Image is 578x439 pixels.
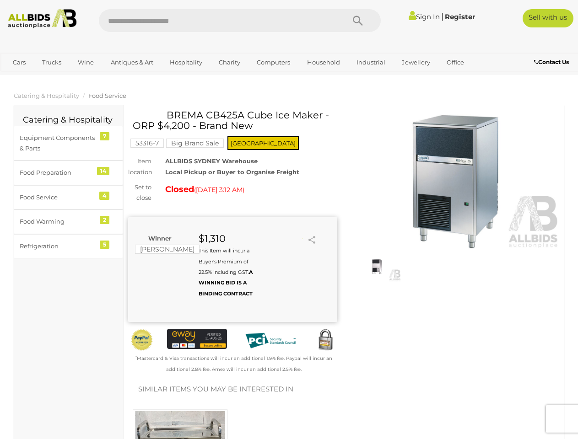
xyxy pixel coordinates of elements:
b: A WINNING BID IS A BINDING CONTRACT [199,269,253,297]
mark: Big Brand Sale [166,139,224,148]
b: Contact Us [534,59,569,65]
a: Computers [251,55,296,70]
button: Search [335,9,381,32]
h2: Similar items you may be interested in [138,385,550,393]
div: Refrigeration [20,241,95,252]
a: Sports [7,70,38,85]
span: [GEOGRAPHIC_DATA] [227,136,299,150]
a: 53316-7 [130,139,164,147]
a: Big Brand Sale [166,139,224,147]
a: Contact Us [534,57,571,67]
small: Mastercard & Visa transactions will incur an additional 1.9% fee. Paypal will incur an additional... [135,355,332,372]
a: Charity [213,55,246,70]
a: Cars [7,55,32,70]
img: eWAY Payment Gateway [167,329,227,348]
a: Antiques & Art [105,55,159,70]
a: Industrial [351,55,391,70]
strong: Local Pickup or Buyer to Organise Freight [165,168,299,176]
div: 2 [100,216,109,224]
mark: [PERSON_NAME] [135,245,200,254]
div: Food Service [20,192,95,203]
h2: Catering & Hospitality [23,116,114,125]
a: Jewellery [396,55,436,70]
div: Food Warming [20,216,95,227]
div: Item location [121,156,158,177]
h1: BREMA CB425A Cube Ice Maker - ORP $4,200 - Brand New [133,110,335,131]
a: Sign In [409,12,440,21]
a: [GEOGRAPHIC_DATA] [42,70,119,85]
span: ( ) [194,186,244,193]
div: 5 [100,241,109,249]
b: Winner [148,235,172,242]
small: This Item will incur a Buyer's Premium of 22.5% including GST. [199,247,253,297]
img: Official PayPal Seal [130,329,153,351]
a: Trucks [36,55,67,70]
a: Hospitality [164,55,208,70]
a: Register [445,12,475,21]
strong: ALLBIDS SYDNEY Warehouse [165,157,258,165]
a: Food Service 4 [14,185,123,209]
strong: Closed [165,184,194,194]
a: Office [441,55,470,70]
div: Set to close [121,182,158,203]
a: Equipment Components & Parts 7 [14,126,123,161]
a: Household [301,55,346,70]
a: Refrigeration 5 [14,234,123,258]
div: Food Preparation [20,167,95,178]
div: 14 [97,167,109,175]
li: Watch this item [294,234,303,243]
span: [DATE] 3:12 AM [196,186,243,194]
a: Catering & Hospitality [14,92,79,99]
img: Secured by Rapid SSL [314,329,337,352]
a: Food Service [88,92,126,99]
a: Food Preparation 14 [14,161,123,185]
img: Allbids.com.au [4,9,81,28]
a: Food Warming 2 [14,209,123,234]
div: 4 [99,192,109,200]
img: BREMA CB425A Cube Ice Maker - ORP $4,200 - Brand New [353,251,401,282]
mark: 53316-7 [130,139,164,148]
strong: $1,310 [199,233,226,244]
div: 7 [100,132,109,140]
span: | [441,11,443,21]
div: Equipment Components & Parts [20,133,95,154]
img: PCI DSS compliant [241,329,300,353]
a: Sell with us [523,9,573,27]
a: Wine [72,55,100,70]
img: BREMA CB425A Cube Ice Maker - ORP $4,200 - Brand New [351,114,560,249]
